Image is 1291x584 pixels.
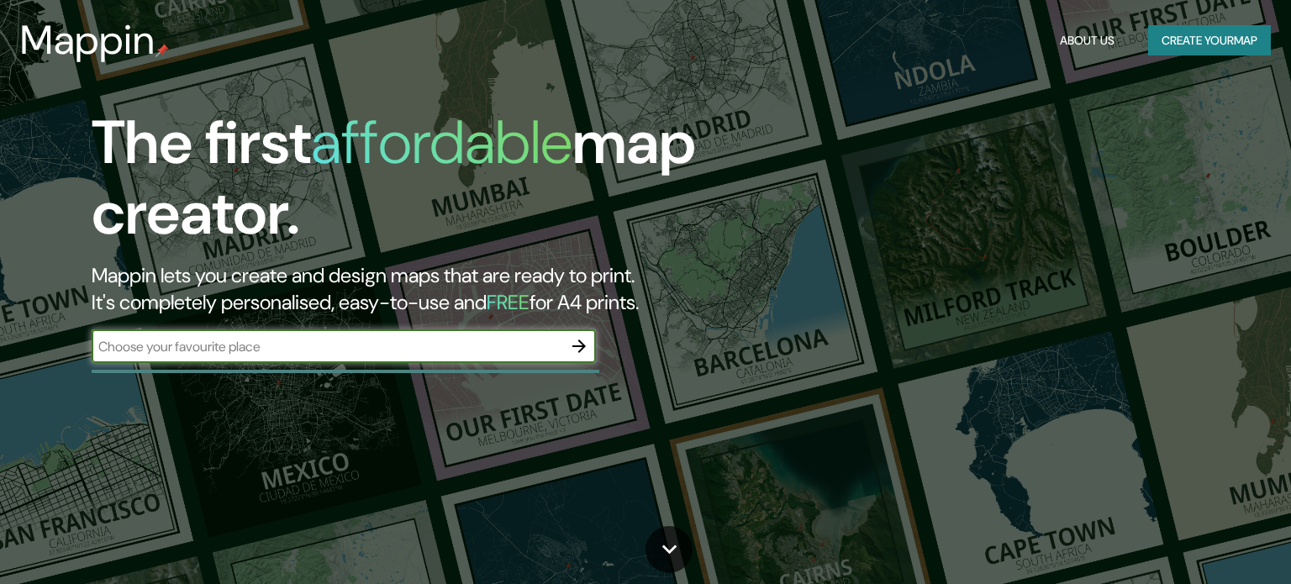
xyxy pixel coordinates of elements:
h1: affordable [311,103,572,182]
h5: FREE [487,289,530,315]
button: Create yourmap [1148,25,1271,56]
h2: Mappin lets you create and design maps that are ready to print. It's completely personalised, eas... [92,262,737,316]
button: About Us [1053,25,1121,56]
h3: Mappin [20,17,155,64]
h1: The first map creator. [92,108,737,262]
input: Choose your favourite place [92,337,562,356]
img: mappin-pin [155,44,169,57]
